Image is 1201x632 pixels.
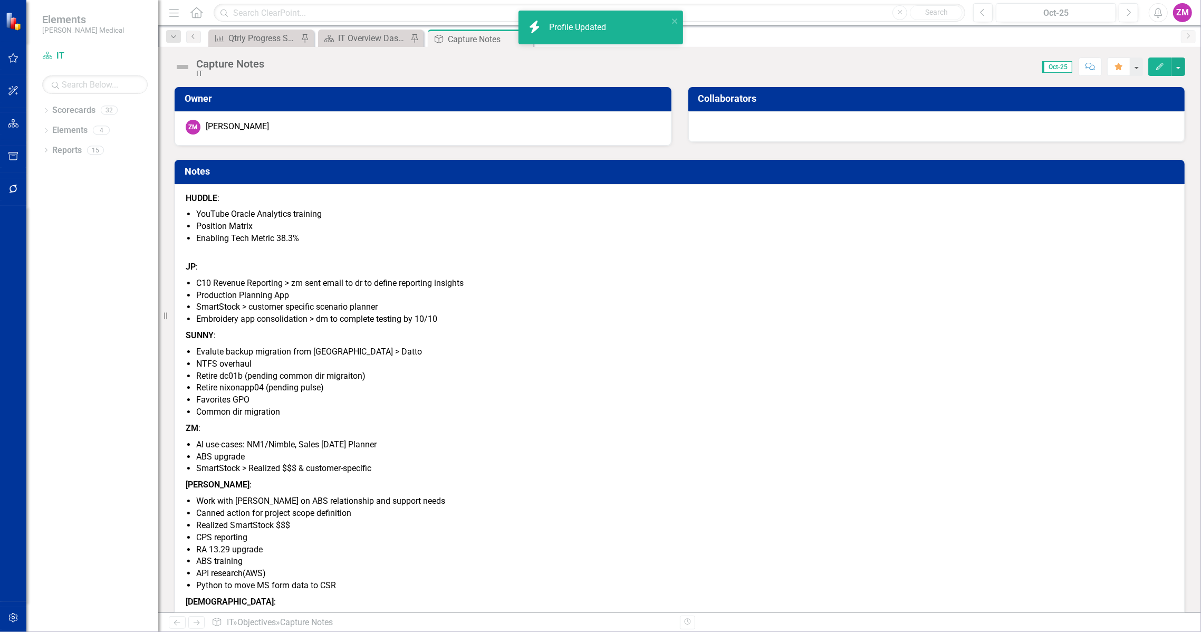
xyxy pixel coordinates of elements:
li: Common dir migration [196,406,1174,418]
a: IT Overview Dasboard [321,32,408,45]
li: C10 Revenue Reporting > zm sent email to dr to define reporting insights [196,277,1174,290]
li: AI use-cases: NM1/Nimble, Sales [DATE] Planner [196,439,1174,451]
a: Reports [52,145,82,157]
strong: HUDDLE [186,193,217,203]
li: Realized SmartStock $$$ [196,520,1174,532]
div: Capture Notes [280,617,333,627]
li: Python to move MS form data to CSR [196,580,1174,592]
li: Favorites GPO [196,394,1174,406]
div: [PERSON_NAME] [206,121,269,133]
button: ZM [1173,3,1192,22]
h3: Notes [185,166,1178,177]
input: Search Below... [42,75,148,94]
strong: ZM [186,423,198,433]
li: Enabling Tech Metric 38.3% [196,233,1174,245]
li: Evalute backup migration from [GEOGRAPHIC_DATA] > Datto [196,346,1174,358]
span: Search [925,8,948,16]
div: Oct-25 [1000,7,1112,20]
a: Elements [52,125,88,137]
div: ZM [186,120,200,135]
p: : [186,420,1174,437]
h3: Owner [185,93,665,104]
div: Capture Notes [196,58,264,70]
a: Objectives [237,617,276,627]
a: IT [227,617,233,627]
div: » » [212,617,671,629]
li: Position Matrix [196,221,1174,233]
h3: Collaborators [698,93,1179,104]
strong: JP [186,262,196,272]
li: RA 13.29 upgrade [196,544,1174,556]
input: Search ClearPoint... [214,4,965,22]
button: Search [910,5,963,20]
li: Production Planning App [196,290,1174,302]
li: ABS upgrade [196,451,1174,463]
div: Qtrly Progress Survey of New Technology to Enable the Strategy (% 9/10) [228,32,298,45]
strong: [DEMOGRAPHIC_DATA] [186,597,274,607]
small: [PERSON_NAME] Medical [42,26,124,34]
div: IT [196,70,264,78]
button: close [671,15,679,27]
button: Oct-25 [996,3,1116,22]
li: ABS training [196,556,1174,568]
p: : [186,594,1174,608]
div: 4 [93,126,110,135]
a: Scorecards [52,104,95,117]
span: Oct-25 [1042,61,1072,73]
div: Capture Notes [448,33,531,46]
div: Profile Updated [549,22,609,34]
li: Retire nixonapp04 (pending pulse) [196,382,1174,394]
strong: SUNNY [186,330,214,340]
div: 32 [101,106,118,115]
li: Canned action for project scope definition [196,507,1174,520]
p: : [186,193,1174,207]
li: SmartStock > Realized $$$ & customer-specific [196,463,1174,475]
div: IT Overview Dasboard [338,32,408,45]
li: NTFS overhaul [196,358,1174,370]
li: RA 13.29 upgrade [196,610,1174,623]
img: Not Defined [174,59,191,75]
li: API research(AWS) [196,568,1174,580]
li: YouTube Oracle Analytics training [196,208,1174,221]
li: Work with [PERSON_NAME] on ABS relationship and support needs [196,495,1174,507]
img: ClearPoint Strategy [5,12,24,31]
p: : [186,328,1174,344]
li: Embroidery app consolidation > dm to complete testing by 10/10 [196,313,1174,325]
li: SmartStock > customer specific scenario planner [196,301,1174,313]
div: 15 [87,146,104,155]
span: Elements [42,13,124,26]
p: : [186,477,1174,493]
a: Qtrly Progress Survey of New Technology to Enable the Strategy (% 9/10) [211,32,298,45]
strong: [PERSON_NAME] [186,480,249,490]
p: : [186,247,1174,275]
li: CPS reporting [196,532,1174,544]
li: Retire dc01b (pending common dir migraiton) [196,370,1174,382]
a: IT [42,50,148,62]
